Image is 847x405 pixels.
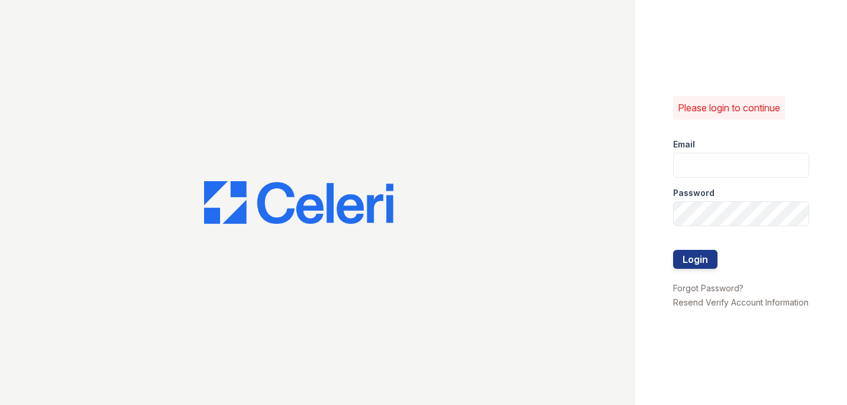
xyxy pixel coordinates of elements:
button: Login [673,250,717,269]
label: Email [673,139,695,150]
a: Forgot Password? [673,283,743,293]
img: CE_Logo_Blue-a8612792a0a2168367f1c8372b55b34899dd931a85d93a1a3d3e32e68fde9ad4.png [204,181,393,224]
label: Password [673,187,715,199]
a: Resend Verify Account Information [673,297,809,307]
p: Please login to continue [678,101,780,115]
